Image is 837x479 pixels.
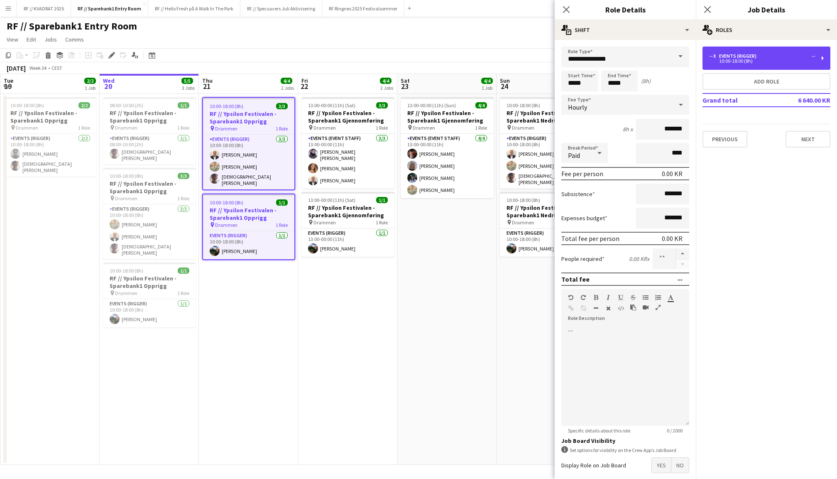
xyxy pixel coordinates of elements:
[641,77,651,85] div: (8h)
[709,53,719,59] div: -- x
[630,294,636,301] button: Strikethrough
[499,81,510,91] span: 24
[561,275,590,283] div: Total fee
[103,168,196,259] app-job-card: 10:00-18:00 (8h)3/3RF // Ypsilon Festivalen - Sparebank1 Opprigg Drammen1 RoleEvents (Rigger)3/31...
[103,299,196,327] app-card-role: Events (Rigger)1/110:00-18:00 (8h)[PERSON_NAME]
[182,85,195,91] div: 3 Jobs
[500,228,593,257] app-card-role: Events (Rigger)1/110:00-18:00 (8h)[PERSON_NAME]
[3,34,22,45] a: View
[482,85,492,91] div: 1 Job
[786,131,830,147] button: Next
[23,34,39,45] a: Edit
[652,458,671,473] span: Yes
[660,427,689,434] span: 0 / 2000
[110,268,143,274] span: 10:00-18:00 (8h)
[85,85,95,91] div: 1 Job
[203,110,294,125] h3: RF // Ypsilon Festivalen - Sparebank1 Opprigg
[202,194,295,260] app-job-card: 10:00-18:00 (8h)1/1RF // Ypsilon Festivalen - Sparebank1 Opprigg Drammen1 RoleEvents (Rigger)1/11...
[778,93,830,107] td: 6 640.00 KR
[561,437,689,445] h3: Job Board Visibility
[10,102,44,108] span: 10:00-18:00 (8h)
[215,125,237,132] span: Drammen
[181,78,193,84] span: 5/5
[605,305,611,312] button: Clear Formatting
[103,275,196,290] h3: RF // Ypsilon Festivalen - Sparebank1 Opprigg
[102,81,115,91] span: 20
[500,97,593,189] div: 10:00-18:00 (8h)3/3RF // Ypsilon Festivalen - Sparebank1 Nedrigg Drammen1 RoleEvents (Rigger)3/31...
[719,53,760,59] div: Events (Rigger)
[401,77,410,84] span: Sat
[301,134,394,189] app-card-role: Events (Event Staff)3/313:00-00:00 (11h)[PERSON_NAME] [PERSON_NAME][PERSON_NAME][PERSON_NAME]
[671,458,689,473] span: No
[401,109,494,124] h3: RF // Ypsilon Festivalen - Sparebank1 Gjennomføring
[668,294,673,301] button: Text Color
[276,222,288,228] span: 1 Role
[103,134,196,165] app-card-role: Events (Rigger)1/108:00-10:00 (2h)[DEMOGRAPHIC_DATA][PERSON_NAME]
[78,125,90,131] span: 1 Role
[593,305,599,312] button: Horizontal Line
[313,219,336,226] span: Drammen
[655,304,661,311] button: Fullscreen
[481,78,493,84] span: 4/4
[401,97,494,198] app-job-card: 13:00-00:00 (11h) (Sun)4/4RF // Ypsilon Festivalen - Sparebank1 Gjennomføring Drammen1 RoleEvents...
[507,197,540,203] span: 10:00-18:00 (8h)
[178,173,189,179] span: 3/3
[51,65,62,71] div: CEST
[500,134,593,189] app-card-role: Events (Rigger)3/310:00-18:00 (8h)[PERSON_NAME][PERSON_NAME][DEMOGRAPHIC_DATA][PERSON_NAME]
[103,77,115,84] span: Wed
[568,151,580,160] span: Paid
[103,97,196,165] app-job-card: 08:00-10:00 (2h)1/1RF // Ypsilon Festivalen - Sparebank1 Opprigg Drammen1 RoleEvents (Rigger)1/10...
[276,103,288,109] span: 3/3
[407,102,456,108] span: 13:00-00:00 (11h) (Sun)
[376,197,388,203] span: 1/1
[177,290,189,296] span: 1 Role
[512,125,534,131] span: Drammen
[618,294,624,301] button: Underline
[301,77,308,84] span: Fri
[593,294,599,301] button: Bold
[210,199,243,206] span: 10:00-18:00 (8h)
[500,192,593,257] div: 10:00-18:00 (8h)1/1RF // Ypsilon Festivalen - Sparebank1 Nedrigg Drammen1 RoleEvents (Rigger)1/11...
[812,53,815,59] div: --
[308,197,355,203] span: 13:00-00:00 (11h) (Sat)
[301,109,394,124] h3: RF // Ypsilon Festivalen - Sparebank1 Gjennomføring
[643,294,649,301] button: Unordered List
[110,102,143,108] span: 08:00-10:00 (2h)
[202,97,295,190] app-job-card: 10:00-18:00 (8h)3/3RF // Ypsilon Festivalen - Sparebank1 Opprigg Drammen1 RoleEvents (Rigger)3/31...
[210,103,243,109] span: 10:00-18:00 (8h)
[655,294,661,301] button: Ordered List
[475,125,487,131] span: 1 Role
[475,102,487,108] span: 4/4
[7,20,137,32] h1: RF // Sparebank1 Entry Room
[201,81,213,91] span: 21
[7,64,26,72] div: [DATE]
[376,219,388,226] span: 1 Role
[301,192,394,257] div: 13:00-00:00 (11h) (Sat)1/1RF // Ypsilon Festivalen - Sparebank1 Gjennomføring Drammen1 RoleEvents...
[376,125,388,131] span: 1 Role
[376,102,388,108] span: 3/3
[561,234,619,243] div: Total fee per person
[630,304,636,311] button: Paste as plain text
[413,125,435,131] span: Drammen
[65,36,84,43] span: Comms
[561,214,607,222] label: Expenses budget
[500,204,593,219] h3: RF // Ypsilon Festivalen - Sparebank1 Nedrigg
[643,304,649,311] button: Insert video
[276,199,288,206] span: 1/1
[555,4,696,15] h3: Role Details
[16,125,38,131] span: Drammen
[103,263,196,327] app-job-card: 10:00-18:00 (8h)1/1RF // Ypsilon Festivalen - Sparebank1 Opprigg Drammen1 RoleEvents (Rigger)1/11...
[301,204,394,219] h3: RF // Ypsilon Festivalen - Sparebank1 Gjennomføring
[4,134,97,177] app-card-role: Events (Rigger)2/210:00-18:00 (8h)[PERSON_NAME][DEMOGRAPHIC_DATA][PERSON_NAME]
[27,65,48,71] span: Week 34
[322,0,404,17] button: RF Ringnes 2025 Festivalsommer
[115,125,137,131] span: Drammen
[84,78,96,84] span: 2/2
[115,195,137,201] span: Drammen
[281,78,292,84] span: 4/4
[202,77,213,84] span: Thu
[561,446,689,454] div: Set options for visibility on the Crew App’s Job Board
